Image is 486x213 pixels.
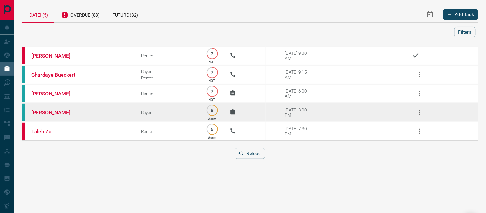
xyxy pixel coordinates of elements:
[210,70,215,75] p: 7
[285,88,312,99] div: [DATE] 6:00 AM
[423,7,438,22] button: Select Date Range
[22,123,25,140] div: property.ca
[285,107,312,118] div: [DATE] 3:00 PM
[285,51,312,61] div: [DATE] 9:30 AM
[22,6,54,23] div: [DATE] (5)
[22,85,25,102] div: condos.ca
[210,108,215,113] p: 6
[208,136,216,139] p: Warm
[54,6,106,22] div: Overdue (88)
[31,128,79,135] a: Laleh Za
[235,148,265,159] button: Reload
[31,110,79,116] a: [PERSON_NAME]
[141,53,194,58] div: Renter
[141,129,194,134] div: Renter
[141,110,194,115] div: Buyer
[454,27,476,37] button: Filters
[106,6,144,22] div: Future (32)
[209,98,215,102] p: HOT
[209,79,215,83] p: HOT
[141,69,194,74] div: Buyer
[285,126,312,136] div: [DATE] 7:30 PM
[210,89,215,94] p: 7
[208,117,216,120] p: Warm
[22,47,25,64] div: property.ca
[209,60,215,64] p: HOT
[285,70,312,80] div: [DATE] 9:15 AM
[22,104,25,121] div: condos.ca
[22,66,25,83] div: condos.ca
[443,9,478,20] button: Add Task
[210,51,215,56] p: 7
[31,53,79,59] a: [PERSON_NAME]
[31,91,79,97] a: [PERSON_NAME]
[141,75,194,80] div: Renter
[31,72,79,78] a: Chardaye Bueckert
[141,91,194,96] div: Renter
[210,127,215,132] p: 6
